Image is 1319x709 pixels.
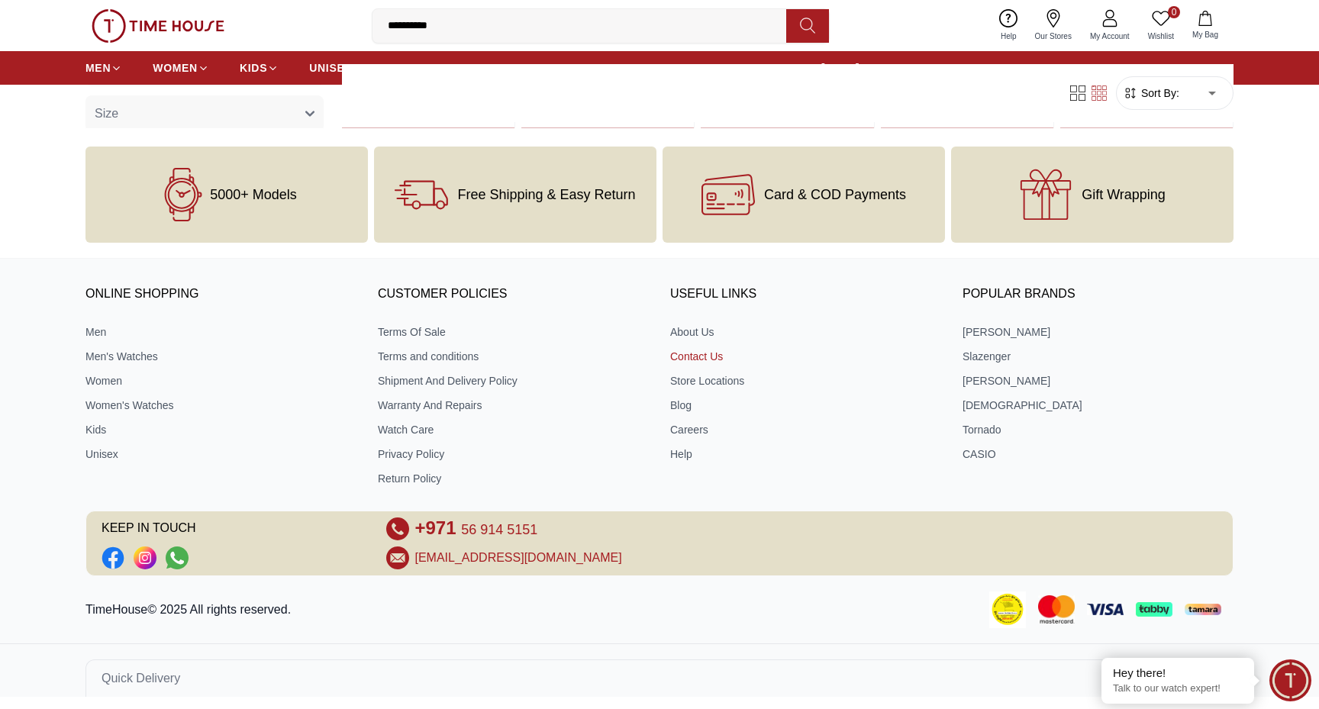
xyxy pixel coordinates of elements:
a: 0Wishlist [1139,6,1183,45]
span: 5000+ Models [210,187,297,202]
p: TimeHouse© 2025 All rights reserved. [85,601,297,619]
a: Women's Watches [85,398,356,413]
a: Store Locations [670,373,941,388]
span: Free Shipping & Easy Return [457,187,635,202]
span: Sort By: [1138,85,1179,101]
a: WOMEN [153,54,209,82]
button: Quick Delivery [85,659,1234,697]
img: Mastercard [1038,595,1075,624]
a: Men [85,324,356,340]
span: Size [95,105,118,123]
a: SALE [682,54,713,82]
span: LUGGAGE [474,60,532,76]
span: KEEP IN TOUCH [102,517,365,540]
li: Facebook [102,546,124,569]
a: [PERSON_NAME] [963,373,1234,388]
a: Watch Care [378,422,649,437]
span: GIFTING [743,60,791,76]
a: Tornado [963,422,1234,437]
a: Social Link [166,546,189,569]
a: Social Link [102,546,124,569]
a: Contact Us [670,349,941,364]
img: Tamara Payment [1185,604,1221,616]
a: Blog [670,398,941,413]
span: SALE [682,60,713,76]
span: KIDS [240,60,267,76]
span: Our Stores [1029,31,1078,42]
a: LUGGAGE [474,54,532,82]
a: About Us [670,324,941,340]
a: Help [992,6,1026,45]
a: Unisex [85,446,356,462]
a: Careers [670,422,941,437]
a: Terms and conditions [378,349,649,364]
a: MEN [85,54,122,82]
a: BRANDS [395,54,443,82]
span: 0 [1168,6,1180,18]
a: Shipment And Delivery Policy [378,373,649,388]
a: Warranty And Repairs [378,398,649,413]
span: PROMOTIONS [562,60,640,76]
a: CASIO [963,446,1234,462]
div: Hey there! [1113,665,1243,681]
a: [DEMOGRAPHIC_DATA] [963,398,1234,413]
a: [PERSON_NAME] [963,324,1234,340]
a: GIFTING [743,54,791,82]
span: Help [995,31,1023,42]
a: [DATE] DEALS [821,54,902,82]
span: [DATE] DEALS [821,60,902,76]
a: PROMOTIONS [562,54,652,82]
img: ... [92,9,224,43]
a: +971 56 914 5151 [415,517,538,540]
h3: CUSTOMER POLICIES [378,283,649,306]
a: Men's Watches [85,349,356,364]
span: MEN [85,60,111,76]
a: Return Policy [378,471,649,486]
button: Size [85,95,324,132]
span: Gift Wrapping [1082,187,1166,202]
a: UNISEX [309,54,363,82]
span: BRANDS [395,60,443,76]
img: Visa [1087,604,1124,615]
span: WOMEN [153,60,198,76]
h3: Popular Brands [963,283,1234,306]
h3: USEFUL LINKS [670,283,941,306]
button: My Bag [1183,8,1227,44]
span: Quick Delivery [102,669,180,688]
button: Sort By: [1123,85,1179,101]
p: Talk to our watch expert! [1113,682,1243,695]
a: Social Link [134,546,156,569]
a: Terms Of Sale [378,324,649,340]
a: Kids [85,422,356,437]
a: KIDS [240,54,279,82]
a: [EMAIL_ADDRESS][DOMAIN_NAME] [415,549,622,567]
span: UNISEX [309,60,352,76]
span: Card & COD Payments [764,187,906,202]
a: Our Stores [1026,6,1081,45]
span: My Account [1084,31,1136,42]
div: Chat Widget [1269,659,1311,701]
img: Tabby Payment [1136,602,1172,617]
img: Consumer Payment [989,591,1026,628]
span: Wishlist [1142,31,1180,42]
h3: ONLINE SHOPPING [85,283,356,306]
span: 56 914 5151 [461,522,537,537]
a: Slazenger [963,349,1234,364]
a: Help [670,446,941,462]
span: My Bag [1186,29,1224,40]
a: Privacy Policy [378,446,649,462]
a: Women [85,373,356,388]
